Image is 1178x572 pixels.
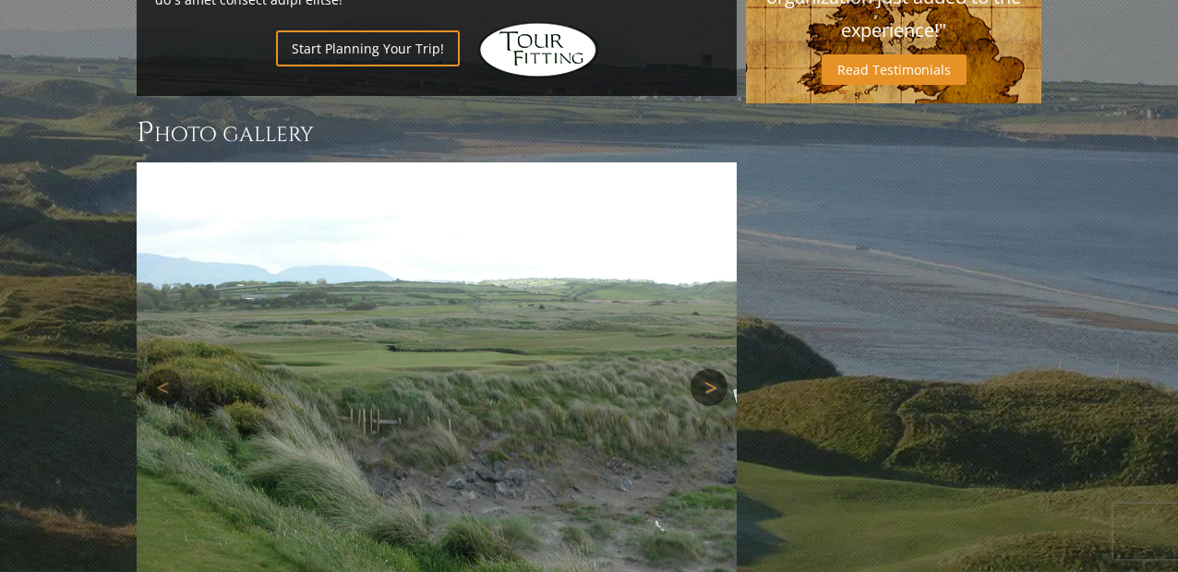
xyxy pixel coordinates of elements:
a: Previous [146,369,183,406]
img: Hidden Links [478,22,598,77]
h3: Photo Gallery [137,114,737,151]
a: Next [691,369,727,406]
a: Start Planning Your Trip! [276,30,460,66]
a: Read Testimonials [822,54,967,85]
